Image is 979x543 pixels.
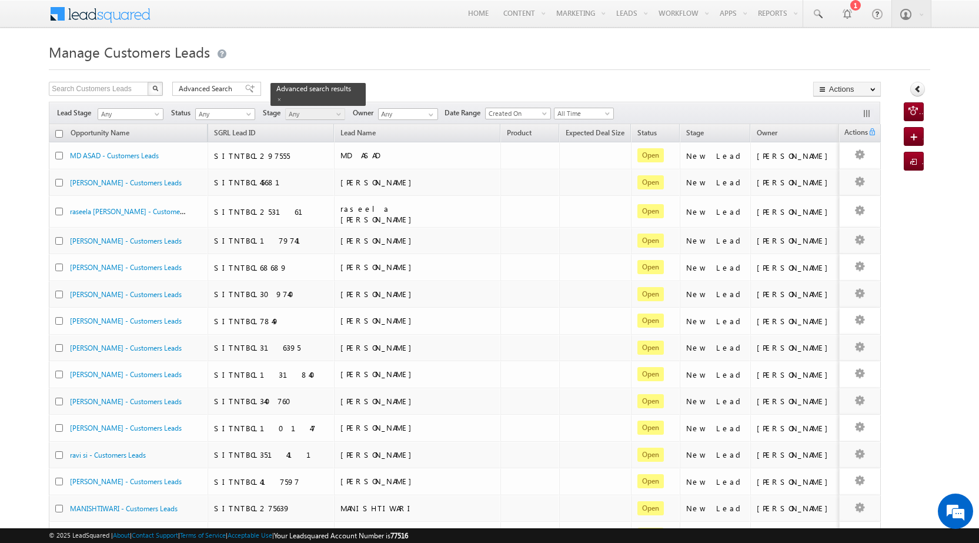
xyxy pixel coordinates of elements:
[686,289,745,299] div: New Lead
[390,531,408,540] span: 77516
[686,128,704,137] span: Stage
[637,260,664,274] span: Open
[637,234,664,248] span: Open
[214,316,329,327] div: SITNTBCL7849
[214,151,329,161] div: SITNTBCL297555
[757,369,834,380] div: [PERSON_NAME]
[340,289,417,299] span: [PERSON_NAME]
[214,396,329,407] div: SITNTBCL340760
[214,235,329,246] div: SITNTBCL179741
[340,503,414,513] span: MANISHTIWARI
[340,315,417,325] span: [PERSON_NAME]
[340,342,417,352] span: [PERSON_NAME]
[214,128,256,137] span: SGRL Lead ID
[70,290,182,299] a: [PERSON_NAME] - Customers Leads
[214,449,329,460] div: SITNTBCL351411
[637,148,664,162] span: Open
[171,108,195,118] span: Status
[680,126,710,142] a: Stage
[70,397,182,406] a: [PERSON_NAME] - Customers Leads
[132,531,178,539] a: Contact Support
[179,84,236,94] span: Advanced Search
[631,126,663,142] a: Status
[276,84,351,93] span: Advanced search results
[686,503,745,514] div: New Lead
[196,109,252,119] span: Any
[686,316,745,327] div: New Lead
[637,394,664,408] span: Open
[757,449,834,460] div: [PERSON_NAME]
[70,477,182,486] a: [PERSON_NAME] - Customers Leads
[757,396,834,407] div: [PERSON_NAME]
[757,477,834,487] div: [PERSON_NAME]
[340,476,417,486] span: [PERSON_NAME]
[757,503,834,514] div: [PERSON_NAME]
[70,206,205,216] a: raseela [PERSON_NAME] - Customers Leads
[214,477,329,487] div: SITNTBCL417597
[637,367,664,381] span: Open
[507,128,532,137] span: Product
[71,128,129,137] span: Opportunity Name
[686,151,745,161] div: New Lead
[686,177,745,188] div: New Lead
[637,314,664,328] span: Open
[340,396,417,406] span: [PERSON_NAME]
[70,151,159,160] a: MD ASAD - Customers Leads
[263,108,285,118] span: Stage
[214,423,329,434] div: SITNTBCL10147
[340,262,417,272] span: [PERSON_NAME]
[57,108,96,118] span: Lead Stage
[65,126,135,142] a: Opportunity Name
[49,530,408,541] span: © 2025 LeadSquared | | | | |
[70,317,182,325] a: [PERSON_NAME] - Customers Leads
[70,263,182,272] a: [PERSON_NAME] - Customers Leads
[686,477,745,487] div: New Lead
[637,204,664,218] span: Open
[340,235,417,245] span: [PERSON_NAME]
[686,423,745,434] div: New Lead
[70,370,182,379] a: [PERSON_NAME] - Customers Leads
[422,109,437,121] a: Show All Items
[757,342,834,353] div: [PERSON_NAME]
[285,108,345,120] a: Any
[757,151,834,161] div: [PERSON_NAME]
[70,344,182,352] a: [PERSON_NAME] - Customers Leads
[195,108,255,120] a: Any
[554,108,610,119] span: All Time
[637,341,664,355] span: Open
[637,421,664,435] span: Open
[757,206,834,217] div: [PERSON_NAME]
[228,531,272,539] a: Acceptable Use
[560,126,630,142] a: Expected Deal Size
[637,287,664,301] span: Open
[214,206,329,217] div: SITNTBCL253161
[686,262,745,273] div: New Lead
[70,504,178,513] a: MANISHTIWARI - Customers Leads
[637,448,664,462] span: Open
[214,262,329,273] div: SITNTBCL68689
[340,150,380,160] span: MD ASAD
[98,109,159,119] span: Any
[378,108,438,120] input: Type to Search
[757,289,834,299] div: [PERSON_NAME]
[214,342,329,353] div: SITNTBCL316395
[208,126,262,142] a: SGRL Lead ID
[637,474,664,488] span: Open
[445,108,485,118] span: Date Range
[485,108,551,119] a: Created On
[686,206,745,217] div: New Lead
[686,396,745,407] div: New Lead
[70,236,182,245] a: [PERSON_NAME] - Customers Leads
[757,423,834,434] div: [PERSON_NAME]
[70,424,182,432] a: [PERSON_NAME] - Customers Leads
[340,449,417,459] span: [PERSON_NAME]
[49,42,210,61] span: Manage Customers Leads
[757,262,834,273] div: [PERSON_NAME]
[340,422,417,432] span: [PERSON_NAME]
[686,235,745,246] div: New Lead
[637,175,664,189] span: Open
[70,451,146,459] a: ravi si - Customers Leads
[686,342,745,353] div: New Lead
[98,108,163,120] a: Any
[55,130,63,138] input: Check all records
